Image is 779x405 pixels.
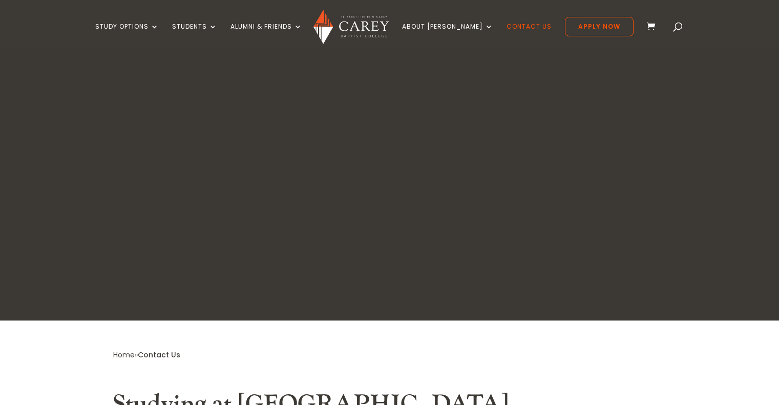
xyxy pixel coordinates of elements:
a: Home [113,350,135,360]
a: Students [172,23,217,47]
a: Contact Us [507,23,552,47]
span: Contact Us [138,350,180,360]
a: Alumni & Friends [230,23,302,47]
img: Carey Baptist College [313,10,389,44]
span: » [113,350,180,360]
a: About [PERSON_NAME] [402,23,493,47]
a: Apply Now [565,17,634,36]
a: Study Options [95,23,159,47]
